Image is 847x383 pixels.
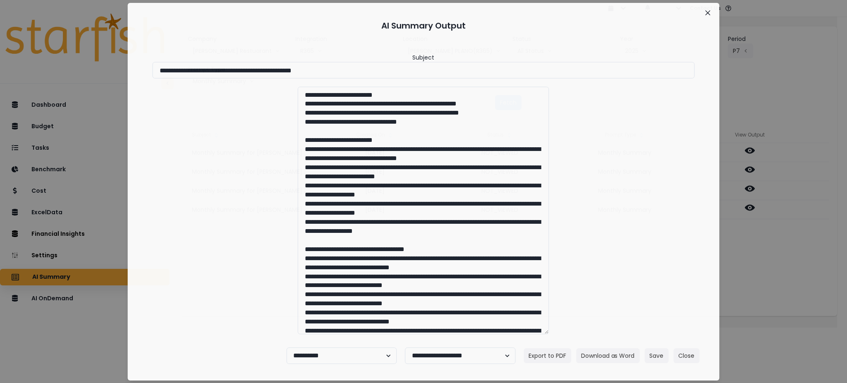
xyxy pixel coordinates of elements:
[673,348,699,363] button: Close
[138,13,709,38] header: AI Summary Output
[576,348,640,363] button: Download as Word
[413,53,435,62] header: Subject
[701,6,714,19] button: Close
[645,348,669,363] button: Save
[524,348,571,363] button: Export to PDF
